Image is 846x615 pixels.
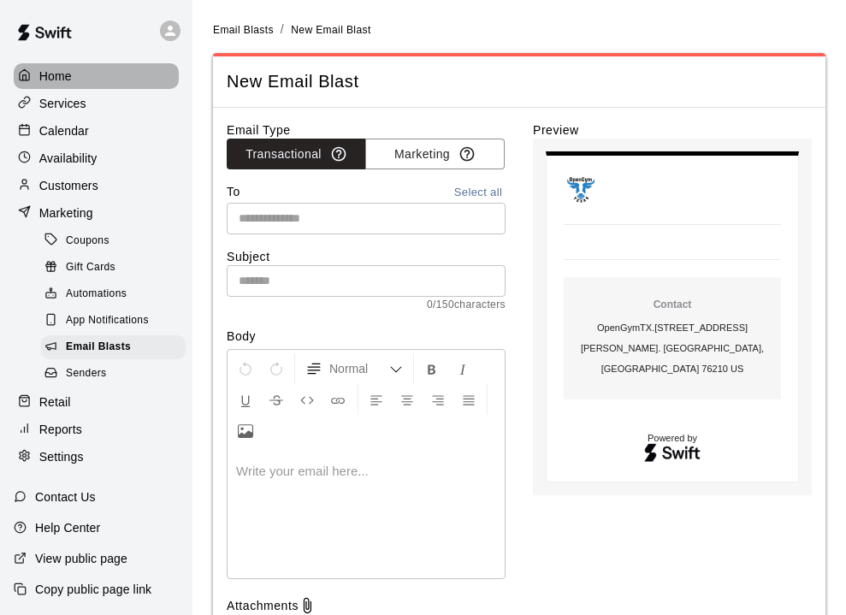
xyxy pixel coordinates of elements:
span: 0 / 150 characters [227,297,506,314]
label: To [227,183,240,203]
div: Attachments [227,597,506,614]
a: Home [14,63,179,89]
button: Marketing [365,139,505,170]
img: OpenGymTX [564,173,598,207]
button: Right Align [423,384,453,415]
p: Contact Us [35,488,96,506]
a: Retail [14,389,179,415]
a: Email Blasts [41,334,192,361]
p: Customers [39,177,98,194]
a: App Notifications [41,308,192,334]
span: New Email Blast [291,24,370,36]
button: Formatting Options [299,353,410,384]
a: Availability [14,145,179,171]
a: Email Blasts [213,22,274,36]
p: Powered by [564,434,781,443]
nav: breadcrumb [213,21,825,39]
div: App Notifications [41,309,186,333]
span: App Notifications [66,312,149,329]
p: Home [39,68,72,85]
p: Help Center [35,519,100,536]
label: Body [227,328,506,345]
p: Availability [39,150,98,167]
span: Coupons [66,233,109,250]
a: Settings [14,444,179,470]
a: Senders [41,361,192,387]
label: Preview [533,121,812,139]
label: Email Type [227,121,506,139]
p: Contact [571,298,774,312]
img: Swift logo [643,441,701,464]
span: New Email Blast [227,70,812,93]
button: Justify Align [454,384,483,415]
p: Copy public page link [35,581,151,598]
button: Left Align [362,384,391,415]
p: OpenGymTX . [STREET_ADDRESS][PERSON_NAME]. [GEOGRAPHIC_DATA], [GEOGRAPHIC_DATA] 76210 US [571,317,774,379]
p: Retail [39,393,71,411]
a: Calendar [14,118,179,144]
button: Select all [451,183,506,203]
button: Center Align [393,384,422,415]
label: Subject [227,248,506,265]
p: Calendar [39,122,89,139]
a: Services [14,91,179,116]
span: Normal [329,360,389,377]
div: Email Blasts [41,335,186,359]
button: Insert Code [293,384,322,415]
span: Senders [66,365,107,382]
p: Settings [39,448,84,465]
p: Reports [39,421,82,438]
button: Format Bold [417,353,447,384]
button: Undo [231,353,260,384]
p: Services [39,95,86,112]
div: Coupons [41,229,186,253]
button: Redo [262,353,291,384]
div: Senders [41,362,186,386]
button: Format Underline [231,384,260,415]
span: Automations [66,286,127,303]
a: Gift Cards [41,254,192,281]
span: Gift Cards [66,259,115,276]
div: Automations [41,282,186,306]
span: Email Blasts [66,339,131,356]
a: Marketing [14,200,179,226]
li: / [281,21,284,38]
a: Automations [41,281,192,308]
button: Format Strikethrough [262,384,291,415]
a: Customers [14,173,179,198]
a: Reports [14,417,179,442]
p: Marketing [39,204,93,222]
p: View public page [35,550,127,567]
button: Upload Image [231,415,260,446]
button: Format Italics [448,353,477,384]
a: Coupons [41,228,192,254]
button: Transactional [227,139,366,170]
button: Insert Link [323,384,352,415]
span: Email Blasts [213,24,274,36]
div: Gift Cards [41,256,186,280]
